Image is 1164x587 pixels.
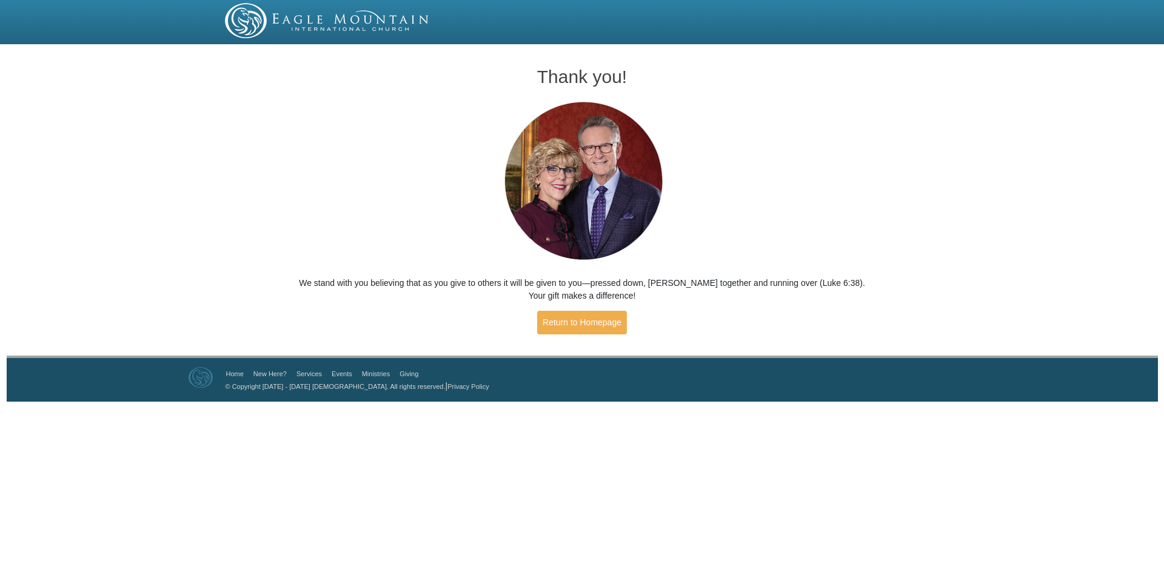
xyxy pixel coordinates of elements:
img: Pastors George and Terri Pearsons [493,98,672,265]
a: Services [296,370,322,377]
img: EMIC [225,3,430,38]
a: New Here? [253,370,287,377]
a: © Copyright [DATE] - [DATE] [DEMOGRAPHIC_DATA]. All rights reserved. [226,383,446,390]
a: Home [226,370,244,377]
h1: Thank you! [298,67,867,87]
a: Giving [400,370,418,377]
p: We stand with you believing that as you give to others it will be given to you—pressed down, [PER... [298,277,867,302]
img: Eagle Mountain International Church [189,367,213,388]
a: Privacy Policy [447,383,489,390]
p: | [221,380,489,393]
a: Ministries [362,370,390,377]
a: Return to Homepage [537,311,627,334]
a: Events [332,370,352,377]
